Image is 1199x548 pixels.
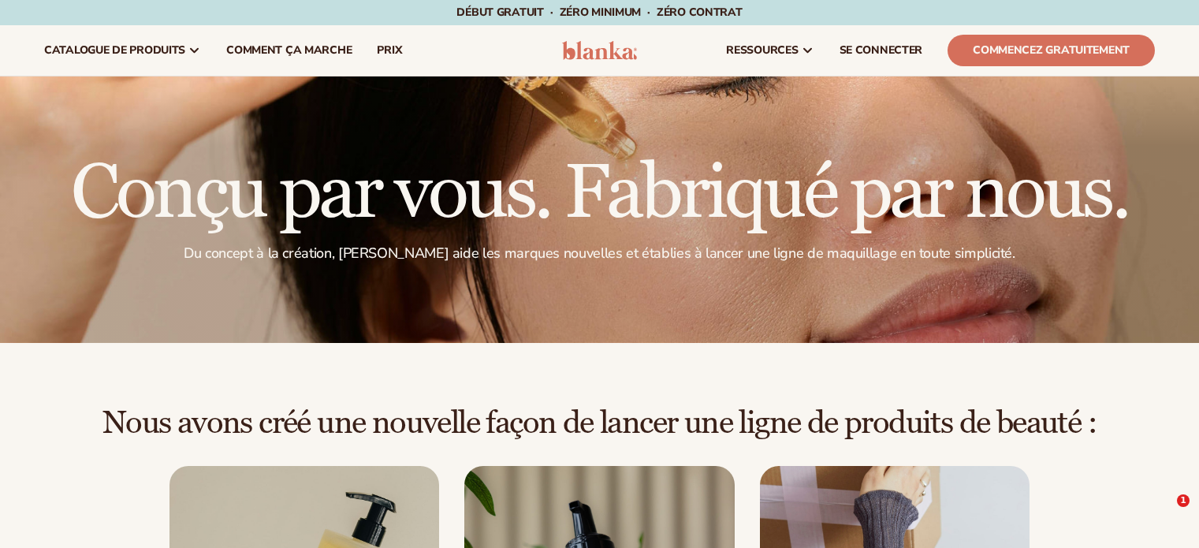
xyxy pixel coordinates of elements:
img: logo [562,41,637,60]
font: SE CONNECTER [840,43,923,58]
font: ZÉRO contrat [657,5,743,20]
font: Conçu par vous. Fabriqué par nous. [71,147,1128,240]
font: ZÉRO minimum [560,5,642,20]
a: prix [364,25,415,76]
font: catalogue de produits [44,43,185,58]
font: ressources [726,43,798,58]
a: ressources [713,25,826,76]
font: Début gratuit [456,5,543,20]
font: · [647,5,650,20]
font: 1 [1180,495,1186,505]
font: Commencez gratuitement [973,43,1130,58]
font: Comment ça marche [226,43,352,58]
font: Du concept à la création, [PERSON_NAME] aide les marques nouvelles et établies à lancer une ligne... [184,244,1015,263]
a: catalogue de produits [32,25,214,76]
font: · [550,5,553,20]
a: Commencez gratuitement [948,35,1155,66]
font: Nous avons créé une nouvelle façon de lancer une ligne de produits de beauté : [102,404,1097,442]
a: Comment ça marche [214,25,364,76]
a: SE CONNECTER [827,25,936,76]
font: prix [377,43,402,58]
iframe: Chat en direct par interphone [1145,494,1182,532]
